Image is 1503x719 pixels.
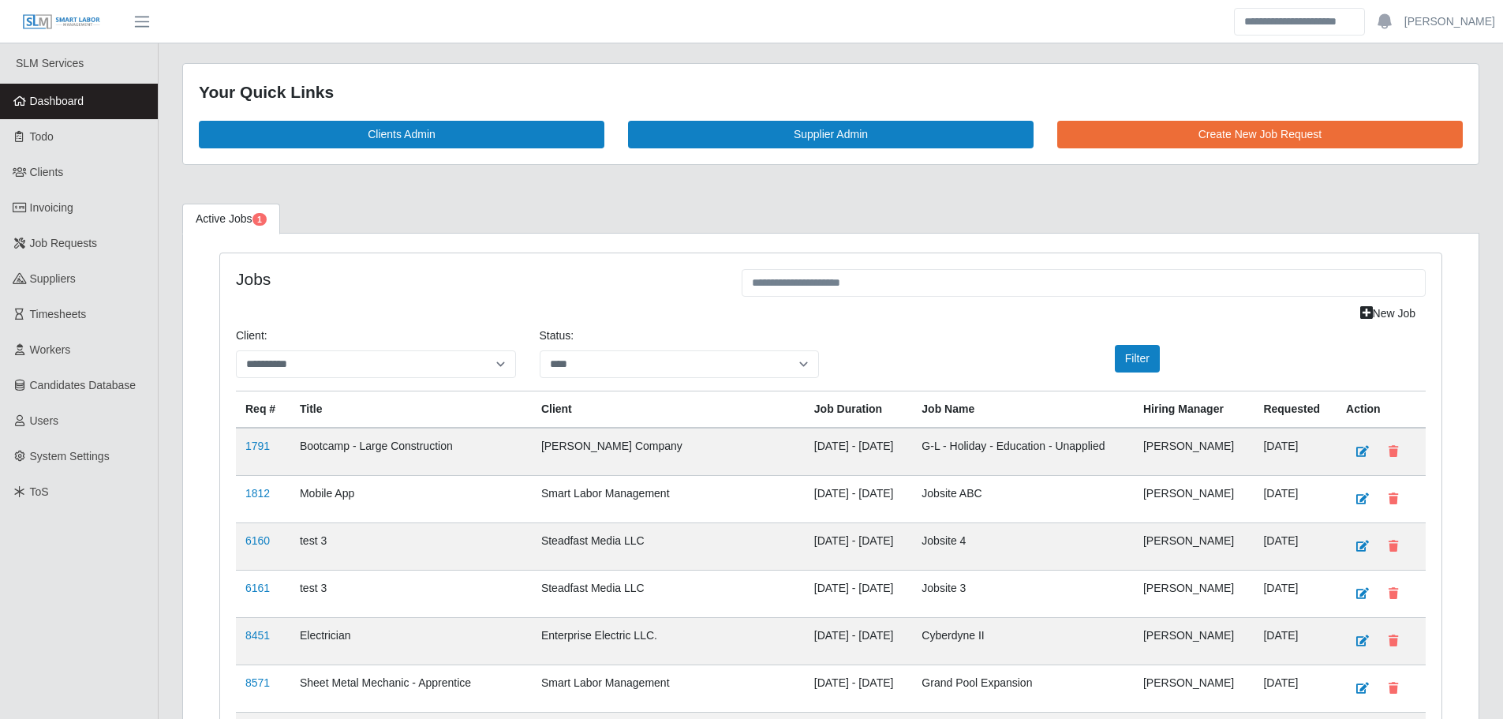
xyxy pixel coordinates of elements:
span: Candidates Database [30,379,136,391]
td: [DATE] - [DATE] [805,428,913,476]
td: G-L - Holiday - Education - Unapplied [912,428,1134,476]
label: Client: [236,328,267,344]
td: Enterprise Electric LLC. [532,617,805,665]
span: Timesheets [30,308,87,320]
img: SLM Logo [22,13,101,31]
td: [PERSON_NAME] [1134,665,1254,712]
td: [DATE] - [DATE] [805,570,913,617]
span: Job Requests [30,237,98,249]
td: [PERSON_NAME] [1134,522,1254,570]
td: test 3 [290,570,532,617]
td: Electrician [290,617,532,665]
td: Jobsite ABC [912,475,1134,522]
span: Clients [30,166,64,178]
span: Dashboard [30,95,84,107]
input: Search [1234,8,1365,36]
td: test 3 [290,522,532,570]
th: Client [532,391,805,428]
td: [DATE] - [DATE] [805,617,913,665]
td: Cyberdyne II [912,617,1134,665]
td: [DATE] - [DATE] [805,665,913,712]
label: Status: [540,328,574,344]
a: Active Jobs [182,204,280,234]
span: ToS [30,485,49,498]
span: Workers [30,343,71,356]
span: SLM Services [16,57,84,69]
td: [DATE] [1254,570,1337,617]
th: Req # [236,391,290,428]
td: [PERSON_NAME] [1134,428,1254,476]
td: Bootcamp - Large Construction [290,428,532,476]
a: New Job [1350,300,1426,328]
div: Your Quick Links [199,80,1463,105]
th: Hiring Manager [1134,391,1254,428]
td: [DATE] - [DATE] [805,475,913,522]
th: Job Duration [805,391,913,428]
td: Jobsite 3 [912,570,1134,617]
td: [DATE] [1254,475,1337,522]
a: 6160 [245,534,270,547]
a: Supplier Admin [628,121,1034,148]
td: Smart Labor Management [532,475,805,522]
td: [PERSON_NAME] [1134,475,1254,522]
th: Action [1337,391,1426,428]
span: System Settings [30,450,110,462]
td: [PERSON_NAME] Company [532,428,805,476]
td: Grand Pool Expansion [912,665,1134,712]
span: Users [30,414,59,427]
td: Smart Labor Management [532,665,805,712]
a: 1791 [245,440,270,452]
span: Invoicing [30,201,73,214]
td: [DATE] [1254,428,1337,476]
button: Filter [1115,345,1160,373]
a: [PERSON_NAME] [1404,13,1495,30]
span: Todo [30,130,54,143]
a: Clients Admin [199,121,604,148]
td: [DATE] - [DATE] [805,522,913,570]
td: Sheet Metal Mechanic - Apprentice [290,665,532,712]
th: Requested [1254,391,1337,428]
a: Create New Job Request [1057,121,1463,148]
td: Mobile App [290,475,532,522]
td: [DATE] [1254,522,1337,570]
td: Jobsite 4 [912,522,1134,570]
td: [DATE] [1254,617,1337,665]
h4: Jobs [236,269,718,289]
a: 6161 [245,582,270,594]
td: Steadfast Media LLC [532,522,805,570]
a: 1812 [245,487,270,500]
td: [DATE] [1254,665,1337,712]
th: Job Name [912,391,1134,428]
span: Pending Jobs [252,213,267,226]
th: Title [290,391,532,428]
td: [PERSON_NAME] [1134,617,1254,665]
a: 8451 [245,629,270,642]
span: Suppliers [30,272,76,285]
td: [PERSON_NAME] [1134,570,1254,617]
td: Steadfast Media LLC [532,570,805,617]
a: 8571 [245,676,270,689]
